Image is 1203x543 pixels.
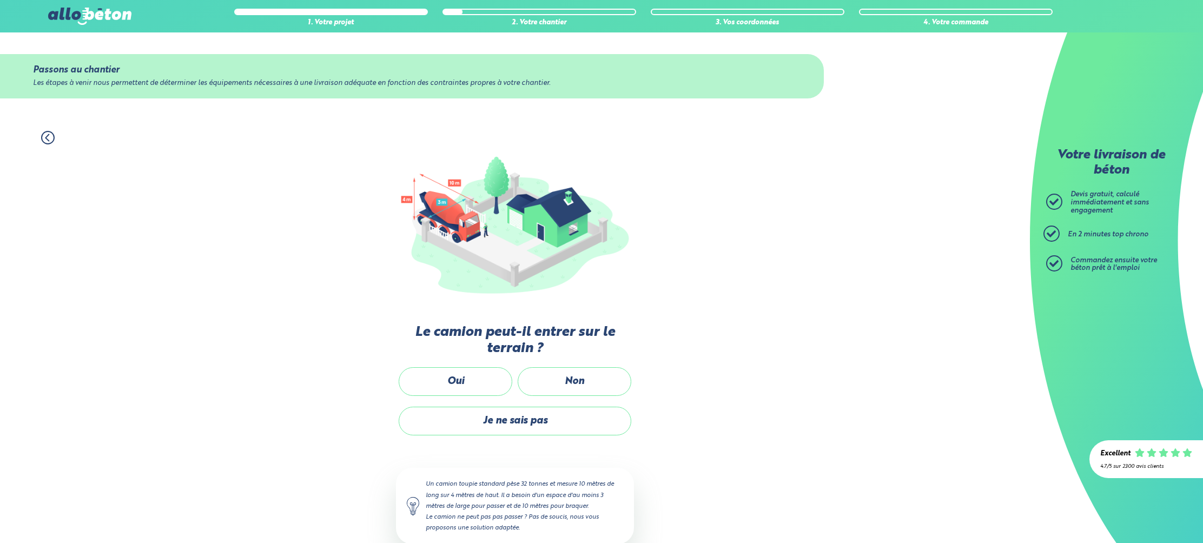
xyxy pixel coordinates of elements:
[1100,450,1131,458] div: Excellent
[518,367,631,396] label: Non
[33,80,791,88] div: Les étapes à venir nous permettent de déterminer les équipements nécessaires à une livraison adéq...
[1107,501,1191,531] iframe: Help widget launcher
[1049,148,1173,178] p: Votre livraison de béton
[399,367,512,396] label: Oui
[859,19,1053,27] div: 4. Votre commande
[1068,231,1148,238] span: En 2 minutes top chrono
[234,19,428,27] div: 1. Votre projet
[1070,257,1157,272] span: Commandez ensuite votre béton prêt à l'emploi
[48,8,131,25] img: allobéton
[396,325,634,356] label: Le camion peut-il entrer sur le terrain ?
[651,19,844,27] div: 3. Vos coordonnées
[1100,463,1192,469] div: 4.7/5 sur 2300 avis clients
[33,65,791,75] div: Passons au chantier
[399,407,631,435] label: Je ne sais pas
[1070,191,1149,214] span: Devis gratuit, calculé immédiatement et sans engagement
[442,19,636,27] div: 2. Votre chantier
